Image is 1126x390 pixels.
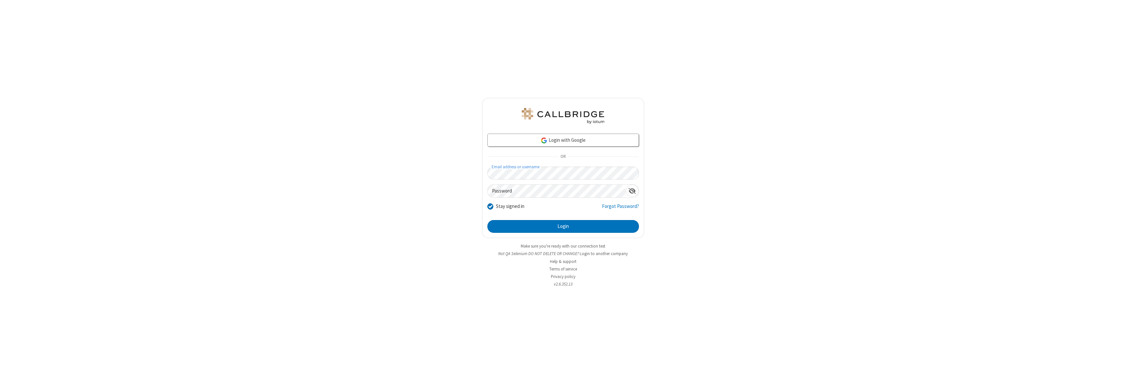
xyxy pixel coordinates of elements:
button: Login [487,220,639,233]
a: Help & support [550,259,576,264]
input: Email address or username [487,167,639,179]
div: Show password [626,185,639,197]
a: Privacy policy [551,274,575,279]
li: Not QA Selenium DO NOT DELETE OR CHANGE? [482,251,644,257]
a: Terms of service [549,266,577,272]
a: Login with Google [487,134,639,147]
img: google-icon.png [540,137,548,144]
img: QA Selenium DO NOT DELETE OR CHANGE [520,108,606,124]
label: Stay signed in [496,203,524,210]
li: v2.6.352.13 [482,281,644,287]
a: Make sure you're ready with our connection test [521,243,605,249]
a: Forgot Password? [602,203,639,215]
input: Password [488,185,626,197]
span: OR [558,152,568,161]
button: Login to another company [580,251,628,257]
